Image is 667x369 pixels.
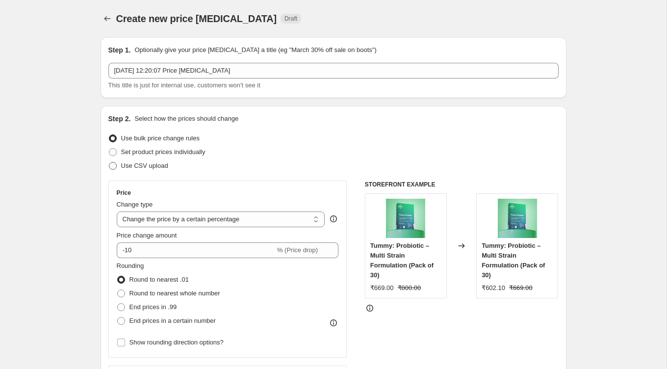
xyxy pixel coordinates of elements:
[117,201,153,208] span: Change type
[365,181,559,188] h6: STOREFRONT EXAMPLE
[129,276,189,283] span: Round to nearest .01
[117,189,131,197] h3: Price
[129,339,224,346] span: Show rounding direction options?
[117,262,144,269] span: Rounding
[108,63,559,79] input: 30% off holiday sale
[134,45,376,55] p: Optionally give your price [MEDICAL_DATA] a title (eg "March 30% off sale on boots")
[108,114,131,124] h2: Step 2.
[482,283,505,293] div: ₹602.10
[101,12,114,26] button: Price change jobs
[134,114,238,124] p: Select how the prices should change
[329,214,338,224] div: help
[498,199,537,238] img: Tummy-Probiotic-KV_80x.jpg
[277,246,318,254] span: % (Price drop)
[482,242,545,279] span: Tummy: Probiotic – Multi Strain Formulation (Pack of 30)
[509,283,533,293] strike: ₹669.00
[129,317,216,324] span: End prices in a certain number
[108,45,131,55] h2: Step 1.
[108,81,260,89] span: This title is just for internal use, customers won't see it
[116,13,277,24] span: Create new price [MEDICAL_DATA]
[386,199,425,238] img: Tummy-Probiotic-KV_80x.jpg
[370,242,434,279] span: Tummy: Probiotic – Multi Strain Formulation (Pack of 30)
[121,162,168,169] span: Use CSV upload
[121,134,200,142] span: Use bulk price change rules
[370,283,394,293] div: ₹669.00
[129,303,177,311] span: End prices in .99
[284,15,297,23] span: Draft
[117,242,275,258] input: -15
[398,283,421,293] strike: ₹800.00
[129,290,220,297] span: Round to nearest whole number
[121,148,205,156] span: Set product prices individually
[117,232,177,239] span: Price change amount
